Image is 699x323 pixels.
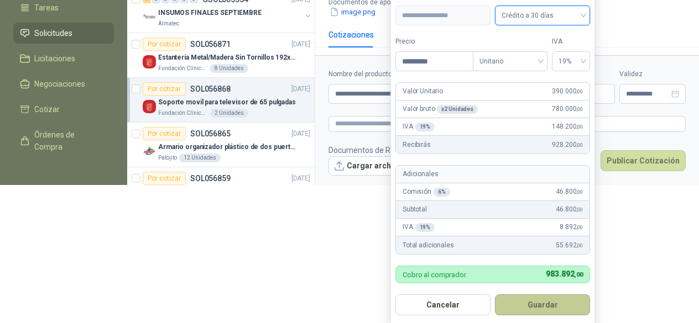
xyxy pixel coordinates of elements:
label: Validez [619,69,686,80]
p: Documentos de Referencia [328,144,424,156]
div: 2 Unidades [210,109,248,118]
p: INSUMOS FINALES SEPTIEMBRE [158,8,262,18]
p: [DATE] [291,84,310,94]
p: Fundación Clínica Shaio [158,109,208,118]
img: Company Logo [143,145,156,158]
p: Subtotal [403,204,427,215]
a: Licitaciones [13,48,114,69]
div: 12 Unidades [179,153,221,162]
span: Licitaciones [34,52,75,65]
img: Company Logo [143,10,156,24]
span: Solicitudes [34,27,72,39]
p: SOL056865 [190,130,231,137]
a: Cotizar [13,99,114,120]
p: Valor bruto [403,104,478,114]
span: Tareas [34,2,59,14]
p: [DATE] [291,173,310,184]
span: ,00 [576,224,583,230]
span: 780.000 [552,104,583,114]
span: 19% [559,53,583,70]
button: Publicar Cotización [601,150,686,171]
p: Fundación Clínica Shaio [158,64,208,73]
span: ,00 [576,88,583,94]
span: ,00 [576,189,583,195]
div: 19 % [415,223,435,232]
p: Patojito [158,153,177,162]
div: x 2 Unidades [437,105,478,114]
span: 55.692 [556,240,583,251]
p: [DATE] [291,39,310,50]
span: 390.000 [552,86,583,97]
p: Valor Unitario [403,86,443,97]
label: Nombre del producto [328,69,461,80]
span: ,00 [576,106,583,112]
p: Comisión [403,187,450,197]
div: Cotizaciones [328,29,374,41]
span: Negociaciones [34,78,85,90]
p: Adicionales [403,169,438,179]
button: Cargar archivo [328,156,408,176]
a: Por cotizarSOL056871[DATE] Company LogoEstantería Metal/Madera Sin Tornillos 192x100x50 cm 5 Nive... [127,33,315,78]
div: Por cotizar [143,172,186,185]
span: 928.200 [552,140,583,150]
span: Crédito a 30 días [502,7,583,24]
label: IVA [552,36,590,47]
div: Por cotizar [143,82,186,96]
img: Company Logo [143,55,156,68]
div: Por cotizar [143,127,186,140]
p: SOL056871 [190,40,231,48]
span: 46.800 [556,204,583,215]
p: Total adicionales [403,240,454,251]
span: ,00 [574,271,583,278]
p: Armario organizador plástico de dos puertas de acuerdo a la imagen adjunta [158,142,296,152]
div: Por cotizar [143,38,186,51]
span: ,00 [576,142,583,148]
div: 6 % [434,188,450,197]
p: Almatec [158,19,179,28]
span: Cotizar [34,103,60,115]
p: SOL056868 [190,85,231,93]
a: Órdenes de Compra [13,124,114,157]
a: Por cotizarSOL056859[DATE] [127,167,315,212]
span: Unitario [479,53,541,70]
div: 19 % [415,123,435,131]
span: 46.800 [556,187,583,197]
span: Órdenes de Compra [34,129,103,153]
a: Solicitudes [13,23,114,44]
span: ,00 [576,206,583,213]
span: 148.200 [552,121,583,132]
p: Cobro al comprador [403,271,466,278]
p: IVA [403,222,435,232]
p: Soporte movil para televisor de 65 pulgadas [158,97,296,108]
button: image.png [328,6,377,18]
div: 8 Unidades [210,64,248,73]
button: Cancelar [395,294,491,315]
p: IVA [403,121,435,132]
a: Por cotizarSOL056868[DATE] Company LogoSoporte movil para televisor de 65 pulgadasFundación Clíni... [127,78,315,123]
span: ,00 [576,242,583,248]
span: 8.892 [560,222,583,232]
p: Recibirás [403,140,431,150]
img: Company Logo [143,100,156,113]
span: 983.892 [546,269,583,278]
label: Precio [395,36,473,47]
p: SOL056859 [190,174,231,182]
p: [DATE] [291,129,310,139]
a: Por cotizarSOL056865[DATE] Company LogoArmario organizador plástico de dos puertas de acuerdo a l... [127,123,315,167]
p: Estantería Metal/Madera Sin Tornillos 192x100x50 cm 5 Niveles Gris [158,52,296,63]
button: Guardar [495,294,590,315]
span: ,00 [576,124,583,130]
a: Negociaciones [13,73,114,94]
